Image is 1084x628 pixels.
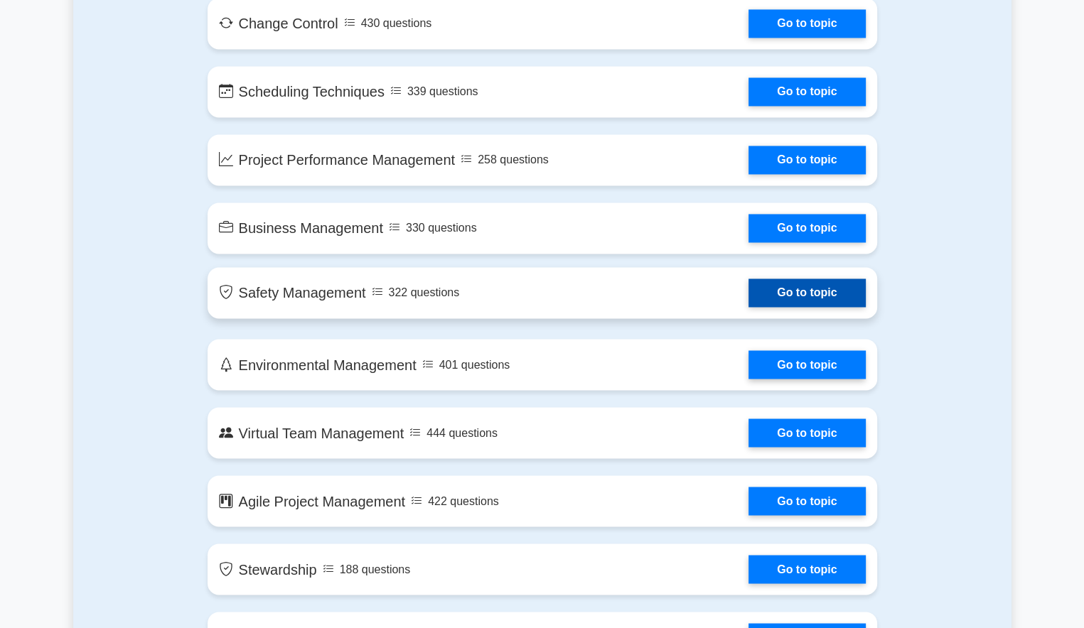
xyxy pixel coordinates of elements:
a: Go to topic [748,418,865,447]
a: Go to topic [748,555,865,583]
a: Go to topic [748,278,865,307]
a: Go to topic [748,487,865,515]
a: Go to topic [748,214,865,242]
a: Go to topic [748,77,865,106]
a: Go to topic [748,9,865,38]
a: Go to topic [748,146,865,174]
a: Go to topic [748,350,865,379]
